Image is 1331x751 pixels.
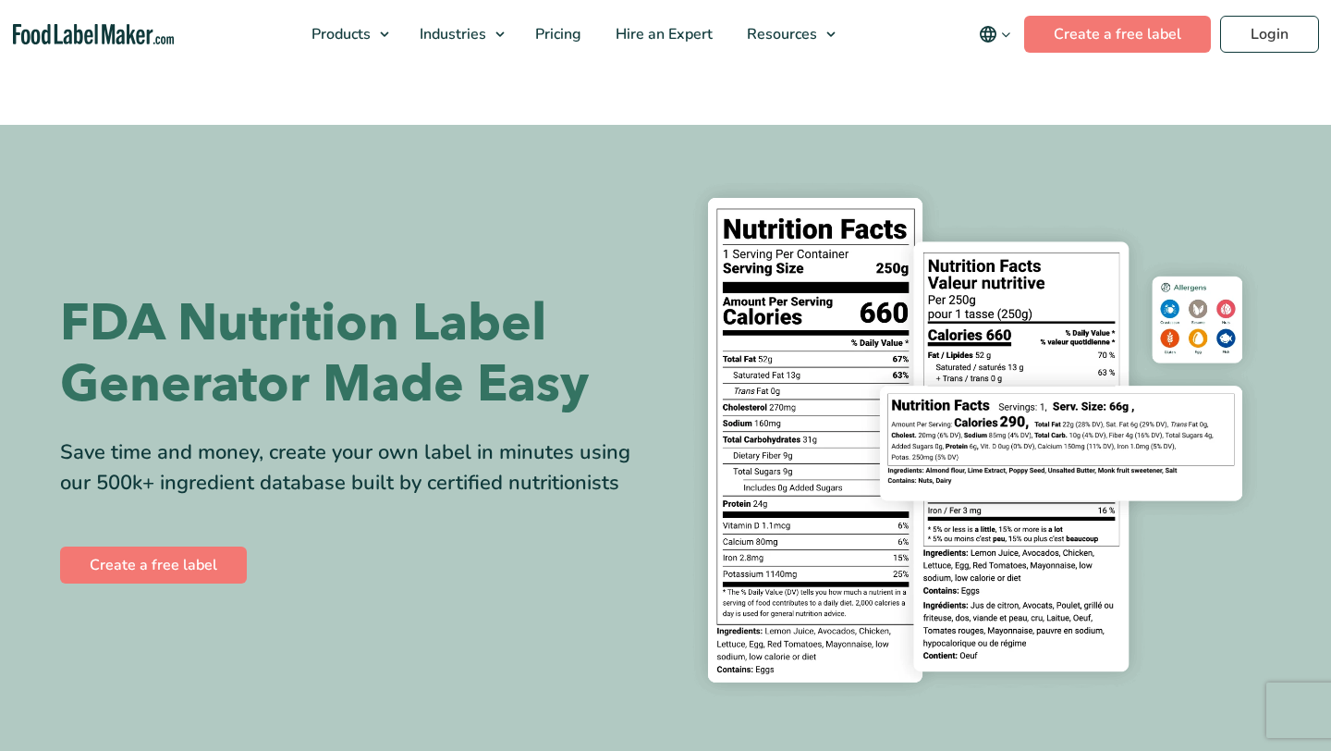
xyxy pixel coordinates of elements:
a: Create a free label [1024,16,1211,53]
span: Products [306,24,372,44]
div: Save time and money, create your own label in minutes using our 500k+ ingredient database built b... [60,437,652,499]
span: Pricing [530,24,583,44]
span: Industries [414,24,488,44]
a: Create a free label [60,547,247,584]
h1: FDA Nutrition Label Generator Made Easy [60,293,652,415]
span: Hire an Expert [610,24,714,44]
a: Login [1220,16,1319,53]
span: Resources [741,24,819,44]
